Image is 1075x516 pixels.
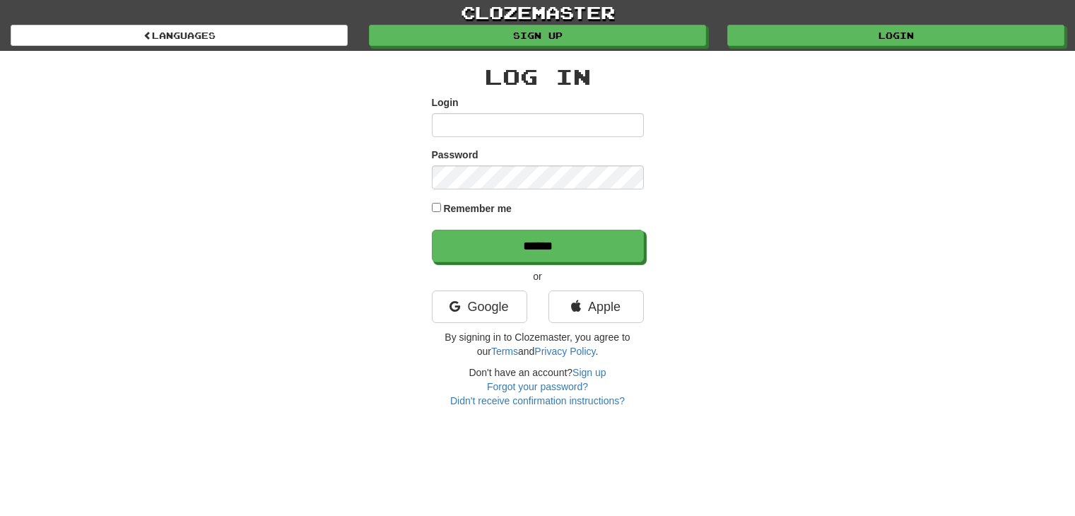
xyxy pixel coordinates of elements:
[369,25,706,46] a: Sign up
[450,395,625,406] a: Didn't receive confirmation instructions?
[491,346,518,357] a: Terms
[534,346,595,357] a: Privacy Policy
[432,148,478,162] label: Password
[572,367,606,378] a: Sign up
[432,365,644,408] div: Don't have an account?
[727,25,1064,46] a: Login
[11,25,348,46] a: Languages
[432,330,644,358] p: By signing in to Clozemaster, you agree to our and .
[432,269,644,283] p: or
[487,381,588,392] a: Forgot your password?
[443,201,512,216] label: Remember me
[548,291,644,323] a: Apple
[432,65,644,88] h2: Log In
[432,291,527,323] a: Google
[432,95,459,110] label: Login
